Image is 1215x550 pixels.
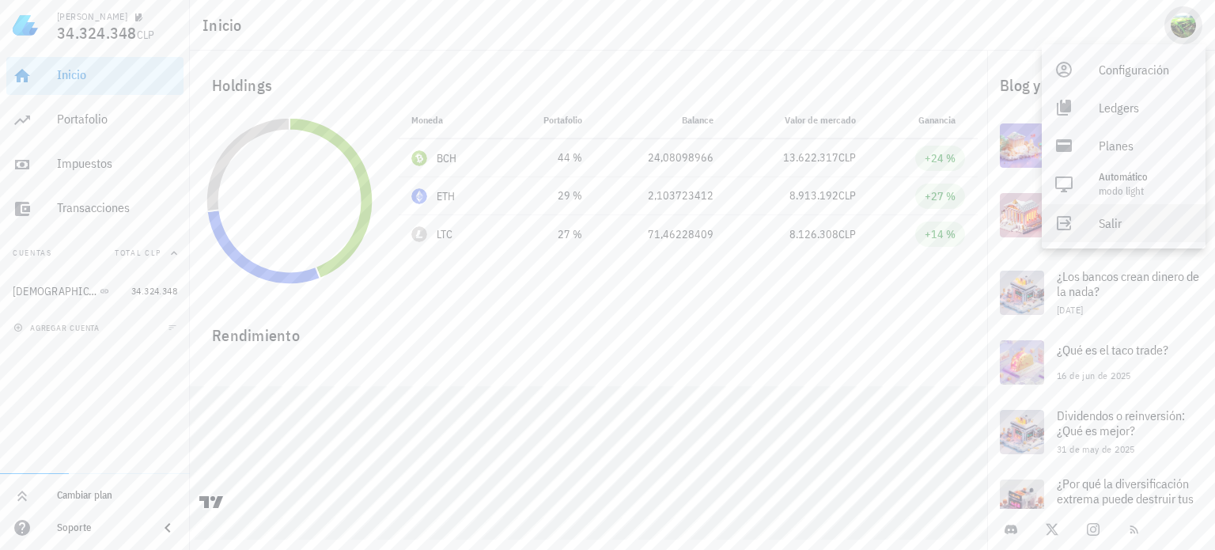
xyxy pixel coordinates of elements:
[925,226,956,242] div: +14 %
[57,112,177,127] div: Portafolio
[6,57,184,95] a: Inicio
[198,495,225,510] a: Charting by TradingView
[1171,13,1196,38] div: avatar
[199,310,978,348] div: Rendimiento
[437,226,453,242] div: LTC
[925,188,956,204] div: +27 %
[57,522,146,534] div: Soporte
[1099,171,1193,184] div: Automático
[1057,342,1168,358] span: ¿Qué es el taco trade?
[57,156,177,171] div: Impuestos
[1057,304,1083,316] span: [DATE]
[6,272,184,310] a: [DEMOGRAPHIC_DATA] 34.324.348
[1099,54,1193,85] div: Configuración
[411,188,427,204] div: ETH-icon
[1099,184,1144,198] span: modo Light
[399,101,502,139] th: Moneda
[6,190,184,228] a: Transacciones
[6,146,184,184] a: Impuestos
[514,226,581,243] div: 27 %
[1057,268,1199,299] span: ¿Los bancos crean dinero de la nada?
[502,101,594,139] th: Portafolio
[202,13,248,38] h1: Inicio
[918,114,965,126] span: Ganancia
[137,28,155,42] span: CLP
[57,489,177,502] div: Cambiar plan
[57,22,137,44] span: 34.324.348
[6,234,184,272] button: CuentasTotal CLP
[57,10,127,23] div: [PERSON_NAME]
[1057,443,1135,455] span: 31 de may de 2025
[1057,476,1194,522] span: ¿Por qué la diversificación extrema puede destruir tus inversiones?
[1099,92,1193,123] div: Ledgers
[1057,408,1185,438] span: Dividendos o reinversión: ¿Qué es mejor?
[1099,207,1193,239] div: Salir
[607,188,714,204] div: 2,103723412
[115,248,161,258] span: Total CLP
[838,150,856,165] span: CLP
[925,150,956,166] div: +24 %
[607,150,714,166] div: 24,08098966
[437,188,456,204] div: ETH
[1057,370,1131,381] span: 16 de jun de 2025
[57,67,177,82] div: Inicio
[17,323,100,333] span: agregar cuenta
[1099,130,1193,161] div: Planes
[987,397,1215,467] a: Dividendos o reinversión: ¿Qué es mejor? 31 de may de 2025
[437,150,457,166] div: BCH
[13,285,97,298] div: [DEMOGRAPHIC_DATA]
[131,285,177,297] span: 34.324.348
[514,150,581,166] div: 44 %
[838,188,856,203] span: CLP
[57,200,177,215] div: Transacciones
[607,226,714,243] div: 71,46228409
[411,226,427,242] div: LTC-icon
[514,188,581,204] div: 29 %
[199,60,978,111] div: Holdings
[987,467,1215,544] a: ¿Por qué la diversificación extrema puede destruir tus inversiones?
[987,258,1215,328] a: ¿Los bancos crean dinero de la nada? [DATE]
[9,320,107,336] button: agregar cuenta
[595,101,727,139] th: Balance
[13,13,38,38] img: LedgiFi
[789,188,838,203] span: 8.913.192
[783,150,838,165] span: 13.622.317
[726,101,869,139] th: Valor de mercado
[838,227,856,241] span: CLP
[789,227,838,241] span: 8.126.308
[987,328,1215,397] a: ¿Qué es el taco trade? 16 de jun de 2025
[6,101,184,139] a: Portafolio
[411,150,427,166] div: BCH-icon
